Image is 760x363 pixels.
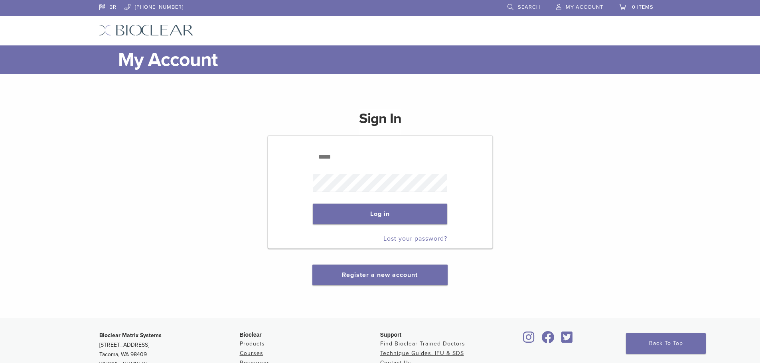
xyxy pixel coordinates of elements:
[240,340,265,347] a: Products
[342,271,418,279] a: Register a new account
[313,204,447,224] button: Log in
[566,4,603,10] span: My Account
[626,333,706,354] a: Back To Top
[380,332,402,338] span: Support
[359,109,401,135] h1: Sign In
[240,350,263,357] a: Courses
[521,336,537,344] a: Bioclear
[240,332,262,338] span: Bioclear
[99,332,162,339] strong: Bioclear Matrix Systems
[380,340,465,347] a: Find Bioclear Trained Doctors
[518,4,540,10] span: Search
[118,45,661,74] h1: My Account
[559,336,576,344] a: Bioclear
[312,265,447,285] button: Register a new account
[632,4,653,10] span: 0 items
[99,24,193,36] img: Bioclear
[539,336,557,344] a: Bioclear
[380,350,464,357] a: Technique Guides, IFU & SDS
[383,235,447,243] a: Lost your password?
